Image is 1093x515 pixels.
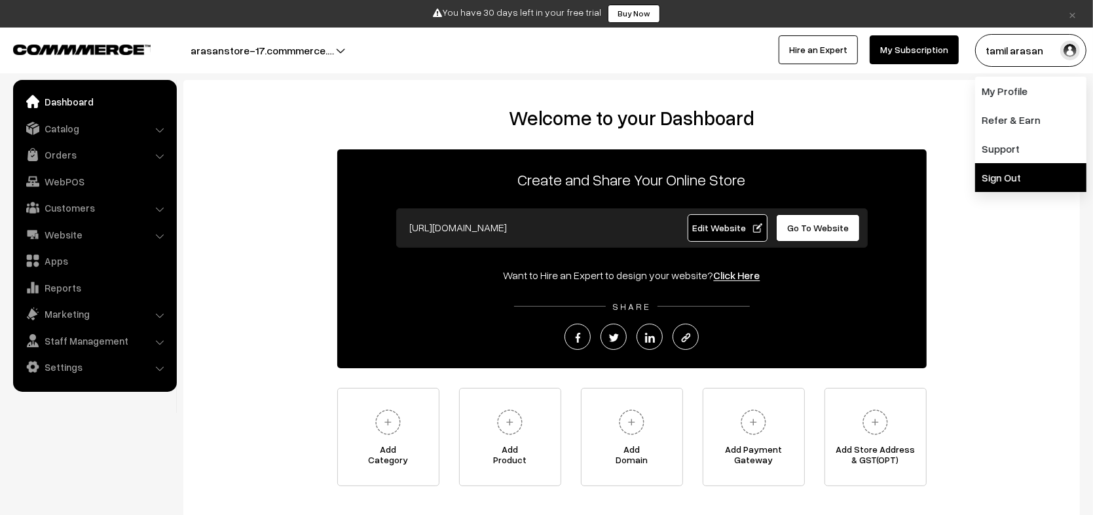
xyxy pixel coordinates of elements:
[975,77,1086,105] a: My Profile
[460,444,561,470] span: Add Product
[703,444,804,470] span: Add Payment Gateway
[608,5,660,23] a: Buy Now
[16,170,172,193] a: WebPOS
[1064,6,1081,22] a: ×
[16,223,172,246] a: Website
[714,269,760,282] a: Click Here
[16,276,172,299] a: Reports
[975,105,1086,134] a: Refer & Earn
[338,444,439,470] span: Add Category
[16,355,172,379] a: Settings
[16,249,172,273] a: Apps
[196,106,1067,130] h2: Welcome to your Dashboard
[370,404,406,440] img: plus.svg
[13,41,128,56] a: COMMMERCE
[13,45,151,54] img: COMMMERCE
[581,388,683,486] a: AddDomain
[975,34,1086,67] button: tamil arasan
[824,388,927,486] a: Add Store Address& GST(OPT)
[16,329,172,353] a: Staff Management
[459,388,561,486] a: AddProduct
[614,404,650,440] img: plus.svg
[776,214,861,242] a: Go To Website
[735,404,771,440] img: plus.svg
[16,143,172,166] a: Orders
[16,196,172,219] a: Customers
[337,388,439,486] a: AddCategory
[16,90,172,113] a: Dashboard
[5,5,1088,23] div: You have 30 days left in your free trial
[337,168,927,191] p: Create and Share Your Online Store
[825,444,926,470] span: Add Store Address & GST(OPT)
[857,404,893,440] img: plus.svg
[975,134,1086,163] a: Support
[688,214,768,242] a: Edit Website
[492,404,528,440] img: plus.svg
[582,444,682,470] span: Add Domain
[779,35,858,64] a: Hire an Expert
[870,35,959,64] a: My Subscription
[975,163,1086,192] a: Sign Out
[1060,41,1080,60] img: user
[703,388,805,486] a: Add PaymentGateway
[787,222,849,233] span: Go To Website
[16,302,172,326] a: Marketing
[16,117,172,140] a: Catalog
[145,34,380,67] button: arasanstore-17.commmerce.…
[606,301,658,312] span: SHARE
[337,267,927,283] div: Want to Hire an Expert to design your website?
[692,222,762,233] span: Edit Website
